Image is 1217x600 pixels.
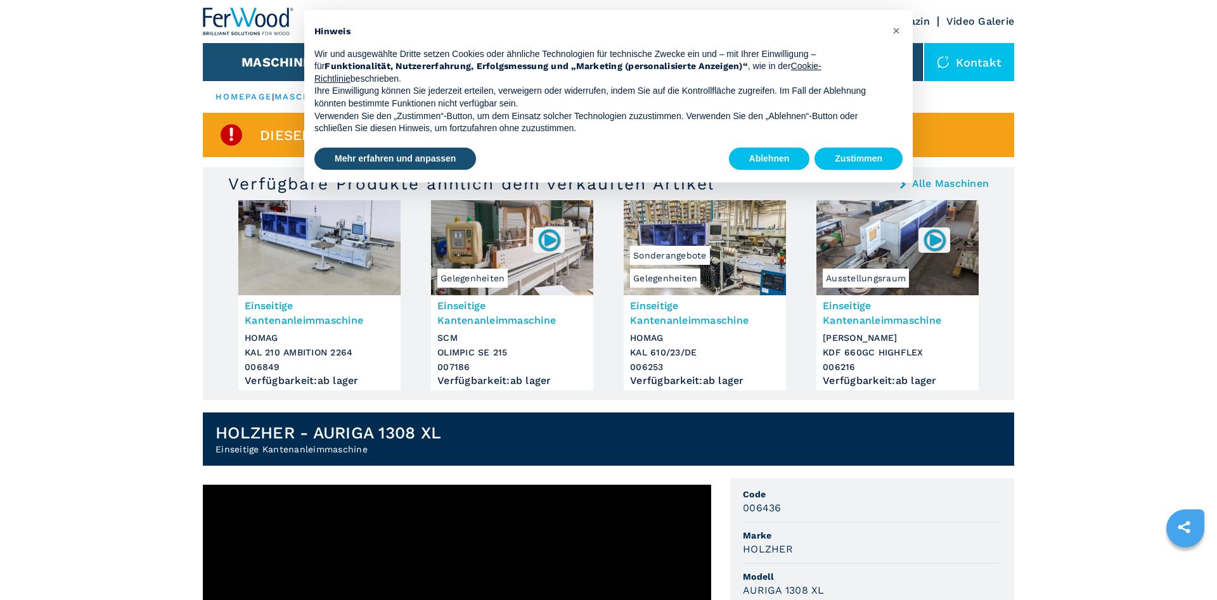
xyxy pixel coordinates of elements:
[431,200,593,390] a: Einseitige Kantenanleimmaschine SCM OLIMPIC SE 215Gelegenheiten007186Einseitige Kantenanleimmasch...
[630,269,700,288] span: Gelegenheiten
[219,122,244,148] img: SoldProduct
[314,85,882,110] p: Ihre Einwilligung können Sie jederzeit erteilen, verweigern oder widerrufen, indem Sie auf die Ko...
[437,331,587,374] h3: SCM OLIMPIC SE 215 007186
[624,200,786,295] img: Einseitige Kantenanleimmaschine HOMAG KAL 610/23/DE
[816,200,979,390] a: Einseitige Kantenanleimmaschine BRANDT KDF 660GC HIGHFLEXAusstellungsraum006216Einseitige Kantena...
[946,15,1014,27] a: Video Galerie
[743,583,825,597] h3: AURIGA 1308 XL
[537,227,562,252] img: 007186
[203,8,294,35] img: Ferwood
[823,378,972,384] div: Verfügbarkeit : ab lager
[816,200,979,295] img: Einseitige Kantenanleimmaschine BRANDT KDF 660GC HIGHFLEX
[729,148,810,170] button: Ablehnen
[823,298,972,328] h3: Einseitige Kantenanleimmaschine
[823,269,909,288] span: Ausstellungsraum
[630,246,710,265] span: Sonderangebote
[924,43,1014,81] div: Kontakt
[260,128,544,143] span: Dieser Artikel ist bereits verkauft
[937,56,950,68] img: Kontakt
[922,227,947,252] img: 006216
[241,54,321,70] button: Maschinen
[238,200,401,390] a: Einseitige Kantenanleimmaschine HOMAG KAL 210 AMBITION 2264Einseitige KantenanleimmaschineHOMAGKA...
[216,443,441,456] h2: Einseitige Kantenanleimmaschine
[743,570,1001,583] span: Modell
[630,331,780,374] h3: HOMAG KAL 610/23/DE 006253
[886,20,906,41] button: Schließen Sie diesen Hinweis
[1168,511,1200,543] a: sharethis
[314,110,882,135] p: Verwenden Sie den „Zustimmen“-Button, um dem Einsatz solcher Technologien zuzustimmen. Verwenden ...
[314,48,882,86] p: Wir und ausgewählte Dritte setzen Cookies oder ähnliche Technologien für technische Zwecke ein un...
[630,378,780,384] div: Verfügbarkeit : ab lager
[437,298,587,328] h3: Einseitige Kantenanleimmaschine
[245,378,394,384] div: Verfügbarkeit : ab lager
[314,25,882,38] h2: Hinweis
[892,23,900,38] span: ×
[238,200,401,295] img: Einseitige Kantenanleimmaschine HOMAG KAL 210 AMBITION 2264
[743,501,782,515] h3: 006436
[272,92,274,101] span: |
[630,298,780,328] h3: Einseitige Kantenanleimmaschine
[431,200,593,295] img: Einseitige Kantenanleimmaschine SCM OLIMPIC SE 215
[314,148,476,170] button: Mehr erfahren und anpassen
[743,529,1001,542] span: Marke
[823,331,972,374] h3: [PERSON_NAME] KDF 660GC HIGHFLEX 006216
[274,92,337,101] a: maschinen
[624,200,786,390] a: Einseitige Kantenanleimmaschine HOMAG KAL 610/23/DEGelegenheitenSonderangeboteEinseitige Kantenan...
[245,298,394,328] h3: Einseitige Kantenanleimmaschine
[216,423,441,443] h1: HOLZHER - AURIGA 1308 XL
[743,542,793,556] h3: HOLZHER
[216,92,272,101] a: HOMEPAGE
[325,61,748,71] strong: Funktionalität, Nutzererfahrung, Erfolgsmessung und „Marketing (personalisierte Anzeigen)“
[245,331,394,374] h3: HOMAG KAL 210 AMBITION 2264 006849
[815,148,903,170] button: Zustimmen
[228,174,714,194] h3: Verfügbare Produkte ähnlich dem verkauften Artikel
[314,61,821,84] a: Cookie-Richtlinie
[743,488,1001,501] span: Code
[437,378,587,384] div: Verfügbarkeit : ab lager
[912,179,989,189] a: Alle Maschinen
[437,269,508,288] span: Gelegenheiten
